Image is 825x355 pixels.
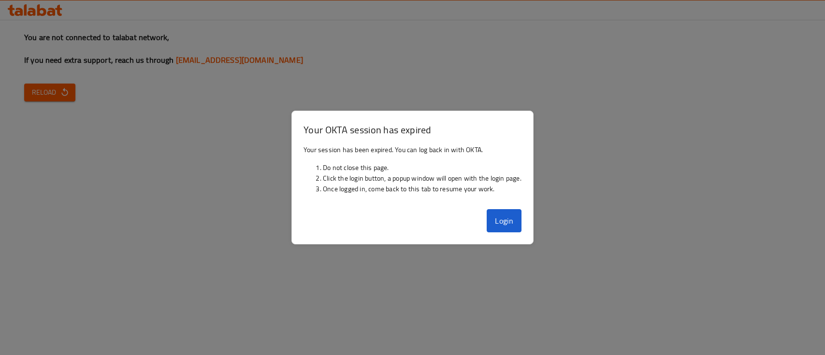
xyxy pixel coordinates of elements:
[487,209,521,232] button: Login
[304,123,521,137] h3: Your OKTA session has expired
[323,184,521,194] li: Once logged in, come back to this tab to resume your work.
[323,162,521,173] li: Do not close this page.
[292,141,533,205] div: Your session has been expired. You can log back in with OKTA.
[323,173,521,184] li: Click the login button, a popup window will open with the login page.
